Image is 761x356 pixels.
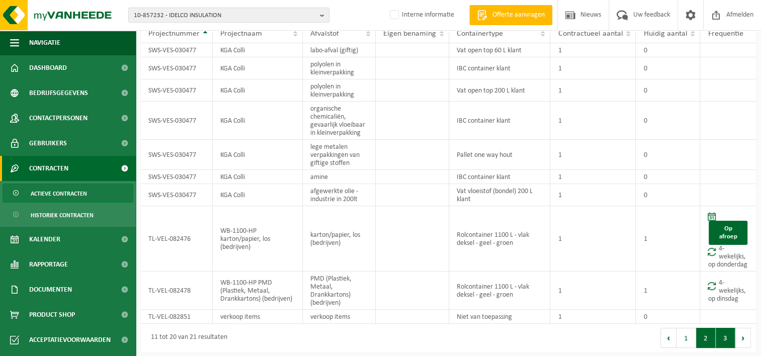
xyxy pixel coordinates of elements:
span: Bedrijfsgegevens [29,80,88,106]
span: 10-857232 - IDELCO INSULATION [134,8,316,23]
td: 1 [550,184,636,206]
td: polyolen in kleinverpakking [303,57,376,79]
span: Dashboard [29,55,67,80]
td: 0 [636,43,700,57]
td: 1 [550,102,636,140]
td: IBC container klant [449,170,550,184]
td: lege metalen verpakkingen van giftige stoffen [303,140,376,170]
span: Historiek contracten [31,206,94,225]
td: IBC container klant [449,102,550,140]
td: KGA Colli [213,43,303,57]
td: afgewerkte olie - industrie in 200lt [303,184,376,206]
td: 0 [636,184,700,206]
span: Eigen benaming [383,30,436,38]
span: Afvalstof [310,30,339,38]
span: Navigatie [29,30,60,55]
span: Product Shop [29,302,75,327]
td: 1 [550,310,636,324]
a: Offerte aanvragen [469,5,552,25]
td: 1 [550,272,636,310]
td: verkoop items [213,310,303,324]
td: KGA Colli [213,79,303,102]
td: 4-wekelijks, op dinsdag [700,272,756,310]
td: KGA Colli [213,184,303,206]
td: 1 [550,170,636,184]
td: Vat vloeistof (bondel) 200 L klant [449,184,550,206]
span: Offerte aanvragen [490,10,547,20]
td: IBC container klant [449,57,550,79]
td: Vat open top 60 L klant [449,43,550,57]
a: Actieve contracten [3,184,133,203]
span: Documenten [29,277,72,302]
label: Interne informatie [388,8,454,23]
td: 0 [636,170,700,184]
td: 1 [550,140,636,170]
td: KGA Colli [213,170,303,184]
button: 3 [716,328,735,348]
span: Projectnummer [148,30,200,38]
td: polyolen in kleinverpakking [303,79,376,102]
button: 10-857232 - IDELCO INSULATION [128,8,329,23]
td: SWS-VES-030477 [141,79,213,102]
td: 0 [636,79,700,102]
a: Op afroep [709,221,747,245]
td: 1 [636,206,700,272]
td: 0 [636,57,700,79]
td: amine [303,170,376,184]
span: Gebruikers [29,131,67,156]
td: Niet van toepassing [449,310,550,324]
td: PMD (Plastiek, Metaal, Drankkartons) (bedrijven) [303,272,376,310]
td: 0 [636,310,700,324]
button: 1 [677,328,696,348]
td: KGA Colli [213,140,303,170]
td: TL-VEL-082851 [141,310,213,324]
td: verkoop items [303,310,376,324]
td: 0 [636,102,700,140]
span: Actieve contracten [31,184,87,203]
td: 1 [550,57,636,79]
td: TL-VEL-082478 [141,272,213,310]
span: Frequentie [708,30,743,38]
td: 1 [550,79,636,102]
td: WB-1100-HP karton/papier, los (bedrijven) [213,206,303,272]
td: SWS-VES-030477 [141,102,213,140]
td: SWS-VES-030477 [141,140,213,170]
td: Vat open top 200 L klant [449,79,550,102]
td: karton/papier, los (bedrijven) [303,206,376,272]
td: 1 [636,272,700,310]
td: TL-VEL-082476 [141,206,213,272]
div: 11 tot 20 van 21 resultaten [146,329,227,347]
td: WB-1100-HP PMD (Plastiek, Metaal, Drankkartons) (bedrijven) [213,272,303,310]
td: SWS-VES-030477 [141,57,213,79]
td: 4-wekelijks, op donderdag [700,206,756,272]
td: organische chemicaliën, gevaarlijk vloeibaar in kleinverpakking [303,102,376,140]
span: Projectnaam [220,30,262,38]
td: Pallet one way hout [449,140,550,170]
td: Rolcontainer 1100 L - vlak deksel - geel - groen [449,272,550,310]
td: 1 [550,206,636,272]
span: Acceptatievoorwaarden [29,327,111,352]
span: Contactpersonen [29,106,88,131]
span: Contractueel aantal [558,30,623,38]
button: 2 [696,328,716,348]
span: Kalender [29,227,60,252]
td: labo-afval (giftig) [303,43,376,57]
span: Contracten [29,156,68,181]
td: SWS-VES-030477 [141,43,213,57]
td: KGA Colli [213,102,303,140]
td: KGA Colli [213,57,303,79]
a: Historiek contracten [3,205,133,224]
td: 0 [636,140,700,170]
span: Containertype [457,30,503,38]
td: 1 [550,43,636,57]
button: Previous [660,328,677,348]
td: Rolcontainer 1100 L - vlak deksel - geel - groen [449,206,550,272]
td: SWS-VES-030477 [141,184,213,206]
td: SWS-VES-030477 [141,170,213,184]
button: Next [735,328,751,348]
span: Rapportage [29,252,68,277]
span: Huidig aantal [643,30,687,38]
